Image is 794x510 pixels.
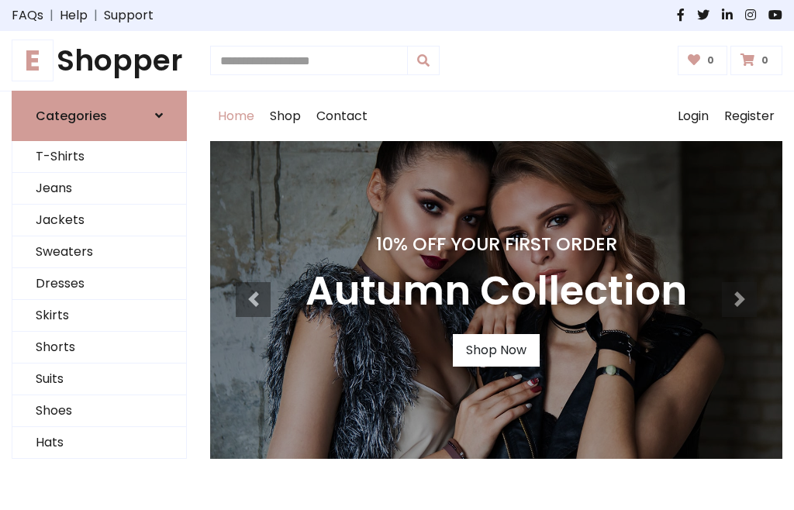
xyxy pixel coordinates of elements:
a: 0 [678,46,728,75]
h1: Shopper [12,43,187,78]
a: Dresses [12,268,186,300]
a: Shoes [12,395,186,427]
a: Home [210,91,262,141]
a: Register [716,91,782,141]
a: T-Shirts [12,141,186,173]
h3: Autumn Collection [306,267,687,315]
a: Shop [262,91,309,141]
span: 0 [703,53,718,67]
a: Shorts [12,332,186,364]
h4: 10% Off Your First Order [306,233,687,255]
a: Suits [12,364,186,395]
a: Shop Now [453,334,540,367]
a: Login [670,91,716,141]
h6: Categories [36,109,107,123]
a: Hats [12,427,186,459]
a: Contact [309,91,375,141]
a: Support [104,6,154,25]
a: Jeans [12,173,186,205]
a: Categories [12,91,187,141]
a: Sweaters [12,236,186,268]
a: Help [60,6,88,25]
a: FAQs [12,6,43,25]
span: 0 [758,53,772,67]
a: Jackets [12,205,186,236]
a: Skirts [12,300,186,332]
a: EShopper [12,43,187,78]
span: | [43,6,60,25]
span: E [12,40,54,81]
a: 0 [730,46,782,75]
span: | [88,6,104,25]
